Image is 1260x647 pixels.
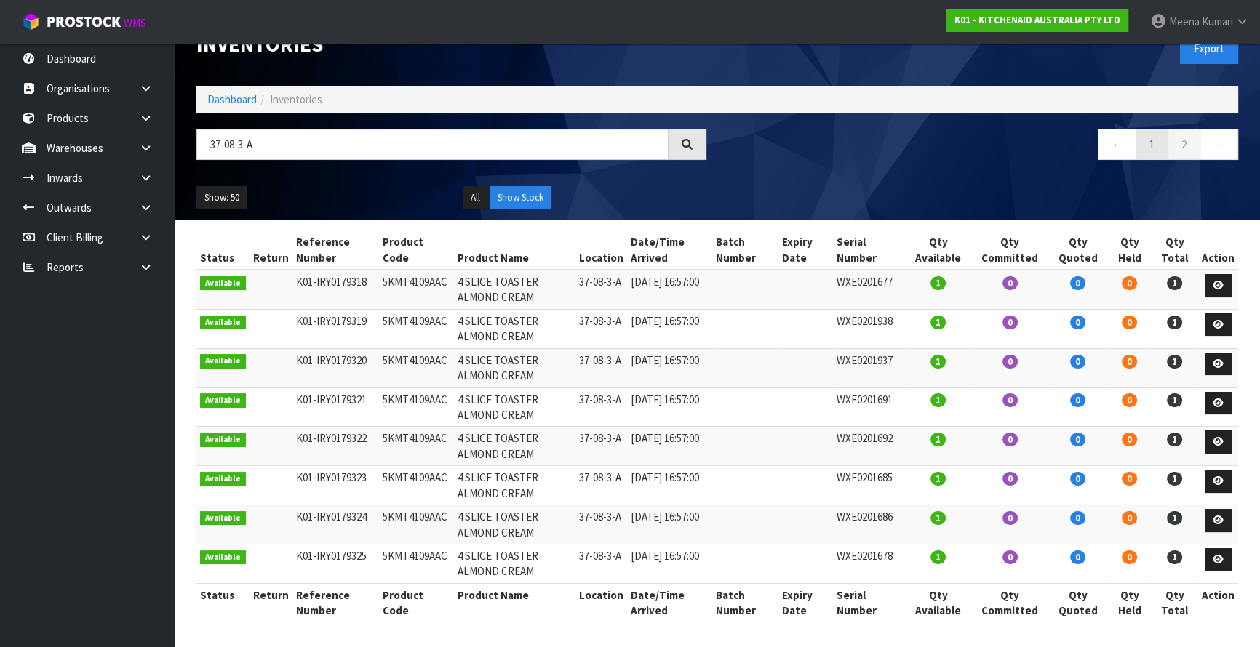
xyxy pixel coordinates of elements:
td: 37-08-3-A [575,348,627,387]
th: Return [250,230,292,270]
th: Expiry Date [778,230,833,270]
td: WXE0201938 [833,309,906,348]
span: 0 [1070,433,1085,446]
span: 0 [1070,355,1085,369]
td: 5KMT4109AAC [379,387,454,427]
th: Qty Quoted [1048,583,1108,622]
span: 0 [1070,511,1085,525]
span: 0 [1002,393,1018,407]
th: Serial Number [833,583,906,622]
span: 0 [1002,316,1018,329]
span: Available [200,433,246,447]
span: 1 [1167,393,1182,407]
th: Product Code [379,583,454,622]
span: 0 [1122,276,1137,290]
th: Batch Number [712,230,778,270]
span: 0 [1002,472,1018,486]
th: Serial Number [833,230,906,270]
th: Action [1198,230,1238,270]
th: Batch Number [712,583,778,622]
span: 1 [930,393,946,407]
td: [DATE] 16:57:00 [627,427,712,466]
span: 1 [1167,355,1182,369]
span: 0 [1122,355,1137,369]
td: WXE0201677 [833,270,906,309]
span: ProStock [47,12,121,31]
th: Product Name [454,583,575,622]
td: 5KMT4109AAC [379,466,454,505]
td: [DATE] 16:57:00 [627,270,712,309]
a: → [1200,129,1238,160]
span: 1 [930,433,946,446]
td: WXE0201692 [833,427,906,466]
td: K01-IRY0179324 [292,505,379,544]
button: Show: 50 [196,186,247,209]
span: 0 [1070,393,1085,407]
span: 1 [930,316,946,329]
button: Show Stock [490,186,551,209]
span: 1 [1167,511,1182,525]
td: 37-08-3-A [575,427,627,466]
td: 37-08-3-A [575,466,627,505]
span: 0 [1122,550,1137,564]
a: Dashboard [207,92,257,106]
button: All [463,186,488,209]
span: 1 [1167,316,1182,329]
th: Qty Total [1151,583,1198,622]
td: K01-IRY0179322 [292,427,379,466]
span: 1 [930,276,946,290]
span: 1 [930,355,946,369]
td: 5KMT4109AAC [379,348,454,387]
input: Search inventories [196,129,669,160]
td: 4 SLICE TOASTER ALMOND CREAM [454,505,575,544]
td: 37-08-3-A [575,505,627,544]
td: K01-IRY0179325 [292,544,379,583]
span: 1 [930,511,946,525]
h1: Inventories [196,33,706,56]
td: K01-IRY0179319 [292,309,379,348]
a: 2 [1168,129,1200,160]
th: Qty Committed [971,583,1048,622]
span: Kumari [1202,15,1233,28]
td: WXE0201678 [833,544,906,583]
span: 1 [930,550,946,564]
span: Available [200,550,246,565]
th: Action [1198,583,1238,622]
span: Meena [1169,15,1200,28]
td: 37-08-3-A [575,309,627,348]
span: 0 [1070,316,1085,329]
span: Available [200,393,246,408]
td: K01-IRY0179320 [292,348,379,387]
td: 4 SLICE TOASTER ALMOND CREAM [454,309,575,348]
span: Available [200,511,246,526]
td: WXE0201937 [833,348,906,387]
td: [DATE] 16:57:00 [627,505,712,544]
span: Available [200,354,246,369]
th: Date/Time Arrived [627,583,712,622]
span: 1 [930,472,946,486]
span: Inventories [270,92,322,106]
th: Return [250,583,292,622]
th: Qty Held [1108,583,1152,622]
small: WMS [124,16,146,30]
td: 5KMT4109AAC [379,270,454,309]
a: 1 [1136,129,1168,160]
th: Reference Number [292,230,379,270]
th: Date/Time Arrived [627,230,712,270]
button: Export [1180,33,1238,64]
td: [DATE] 16:57:00 [627,387,712,427]
span: Available [200,276,246,291]
td: WXE0201691 [833,387,906,427]
span: 0 [1002,276,1018,290]
th: Qty Held [1108,230,1152,270]
span: 0 [1122,511,1137,525]
td: K01-IRY0179323 [292,466,379,505]
span: 0 [1122,393,1137,407]
a: ← [1098,129,1136,160]
img: cube-alt.png [22,12,40,31]
td: 37-08-3-A [575,544,627,583]
span: 1 [1167,472,1182,486]
td: WXE0201685 [833,466,906,505]
a: K01 - KITCHENAID AUSTRALIA PTY LTD [946,9,1128,32]
td: [DATE] 16:57:00 [627,348,712,387]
